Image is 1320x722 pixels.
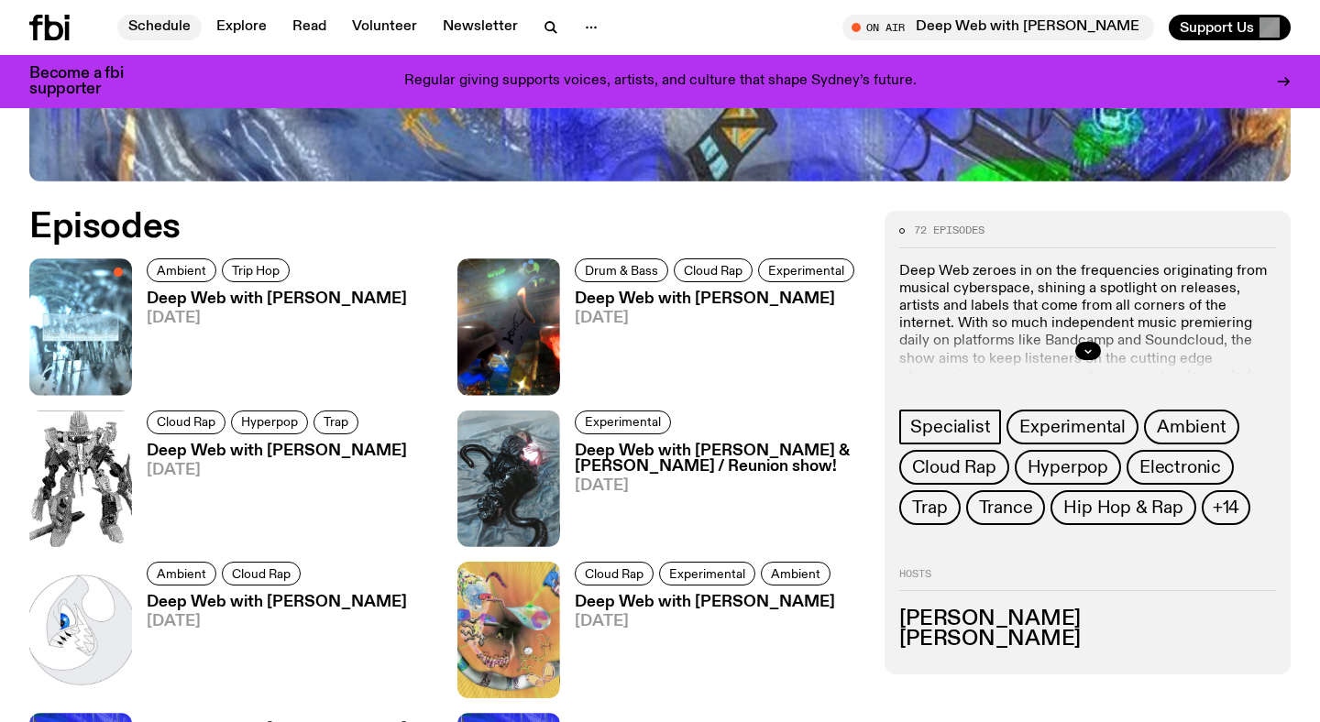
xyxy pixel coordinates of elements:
[147,614,407,629] span: [DATE]
[1202,490,1250,525] button: +14
[147,443,407,459] h3: Deep Web with [PERSON_NAME]
[575,595,836,610] h3: Deep Web with [PERSON_NAME]
[29,66,147,97] h3: Become a fbi supporter
[1157,417,1226,437] span: Ambient
[768,263,844,277] span: Experimental
[1169,15,1291,40] button: Support Us
[1180,19,1254,36] span: Support Us
[575,291,860,307] h3: Deep Web with [PERSON_NAME]
[1019,417,1126,437] span: Experimental
[281,15,337,40] a: Read
[29,211,863,244] h2: Episodes
[222,562,301,585] a: Cloud Rap
[771,566,820,580] span: Ambient
[1139,457,1221,477] span: Electronic
[560,291,860,395] a: Deep Web with [PERSON_NAME][DATE]
[132,595,407,698] a: Deep Web with [PERSON_NAME][DATE]
[575,614,836,629] span: [DATE]
[684,263,742,277] span: Cloud Rap
[157,415,215,429] span: Cloud Rap
[1127,450,1234,485] a: Electronic
[575,311,860,326] span: [DATE]
[585,566,643,580] span: Cloud Rap
[575,443,863,475] h3: Deep Web with [PERSON_NAME] & [PERSON_NAME] / Reunion show!
[842,15,1154,40] button: On AirDeep Web with [PERSON_NAME]
[575,258,668,282] a: Drum & Bass
[669,566,745,580] span: Experimental
[324,415,348,429] span: Trap
[205,15,278,40] a: Explore
[575,478,863,494] span: [DATE]
[912,457,995,477] span: Cloud Rap
[157,263,206,277] span: Ambient
[157,566,206,580] span: Ambient
[899,569,1276,591] h2: Hosts
[132,443,407,547] a: Deep Web with [PERSON_NAME][DATE]
[404,73,917,90] p: Regular giving supports voices, artists, and culture that shape Sydney’s future.
[575,410,671,434] a: Experimental
[979,498,1033,518] span: Trance
[1063,498,1182,518] span: Hip Hop & Rap
[147,258,216,282] a: Ambient
[659,562,755,585] a: Experimental
[241,415,298,429] span: Hyperpop
[899,410,1001,444] a: Specialist
[231,410,308,434] a: Hyperpop
[674,258,753,282] a: Cloud Rap
[899,609,1276,629] h3: [PERSON_NAME]
[147,410,225,434] a: Cloud Rap
[1050,490,1195,525] a: Hip Hop & Rap
[147,291,407,307] h3: Deep Web with [PERSON_NAME]
[575,562,654,585] a: Cloud Rap
[1006,410,1138,444] a: Experimental
[313,410,358,434] a: Trap
[899,490,960,525] a: Trap
[147,562,216,585] a: Ambient
[585,263,658,277] span: Drum & Bass
[560,595,836,698] a: Deep Web with [PERSON_NAME][DATE]
[432,15,529,40] a: Newsletter
[761,562,830,585] a: Ambient
[341,15,428,40] a: Volunteer
[117,15,202,40] a: Schedule
[147,311,407,326] span: [DATE]
[232,263,280,277] span: Trip Hop
[899,263,1276,404] p: Deep Web zeroes in on the frequencies originating from musical cyberspace, shining a spotlight on...
[910,417,990,437] span: Specialist
[899,629,1276,650] h3: [PERSON_NAME]
[899,450,1008,485] a: Cloud Rap
[132,291,407,395] a: Deep Web with [PERSON_NAME][DATE]
[914,225,984,235] span: 72 episodes
[758,258,854,282] a: Experimental
[1015,450,1121,485] a: Hyperpop
[1144,410,1239,444] a: Ambient
[1213,498,1239,518] span: +14
[966,490,1046,525] a: Trance
[147,595,407,610] h3: Deep Web with [PERSON_NAME]
[232,566,291,580] span: Cloud Rap
[1028,457,1108,477] span: Hyperpop
[222,258,290,282] a: Trip Hop
[147,463,407,478] span: [DATE]
[560,443,863,547] a: Deep Web with [PERSON_NAME] & [PERSON_NAME] / Reunion show![DATE]
[585,415,661,429] span: Experimental
[912,498,947,518] span: Trap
